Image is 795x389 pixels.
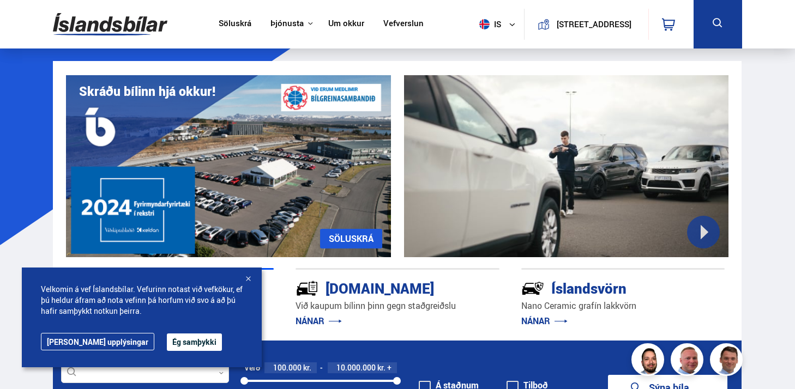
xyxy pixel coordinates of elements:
a: Söluskrá [219,19,251,30]
span: 100.000 [273,362,302,373]
span: 10.000.000 [336,362,376,373]
img: G0Ugv5HjCgRt.svg [53,7,167,42]
img: tr5P-W3DuiFaO7aO.svg [296,277,318,300]
a: Vefverslun [383,19,424,30]
img: -Svtn6bYgwAsiwNX.svg [521,277,544,300]
button: Þjónusta [270,19,304,29]
button: [STREET_ADDRESS] [554,20,634,29]
img: svg+xml;base64,PHN2ZyB4bWxucz0iaHR0cDovL3d3dy53My5vcmcvMjAwMC9zdmciIHdpZHRoPSI1MTIiIGhlaWdodD0iNT... [479,19,490,29]
img: nhp88E3Fdnt1Opn2.png [633,345,666,378]
div: Íslandsvörn [521,278,686,297]
button: Ég samþykki [167,333,222,351]
img: siFngHWaQ9KaOqBr.png [672,345,705,378]
a: SÖLUSKRÁ [320,229,382,248]
a: NÁNAR [296,315,342,327]
p: Nano Ceramic grafín lakkvörn [521,300,725,312]
span: kr. [377,363,386,372]
a: [PERSON_NAME] upplýsingar [41,333,154,350]
a: Um okkur [328,19,364,30]
button: is [475,8,524,40]
h1: Skráðu bílinn hjá okkur! [79,84,215,99]
div: [DOMAIN_NAME] [296,278,461,297]
span: Velkomin á vef Íslandsbílar. Vefurinn notast við vefkökur, ef þú heldur áfram að nota vefinn þá h... [41,284,243,317]
span: + [387,363,392,372]
img: eKx6w-_Home_640_.png [66,75,391,257]
span: is [475,19,502,29]
div: Verð [244,363,260,372]
a: [STREET_ADDRESS] [531,9,642,40]
span: kr. [303,363,311,372]
img: FbJEzSuNWCJXmdc-.webp [712,345,744,378]
p: Við kaupum bílinn þinn gegn staðgreiðslu [296,300,499,312]
a: NÁNAR [521,315,568,327]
